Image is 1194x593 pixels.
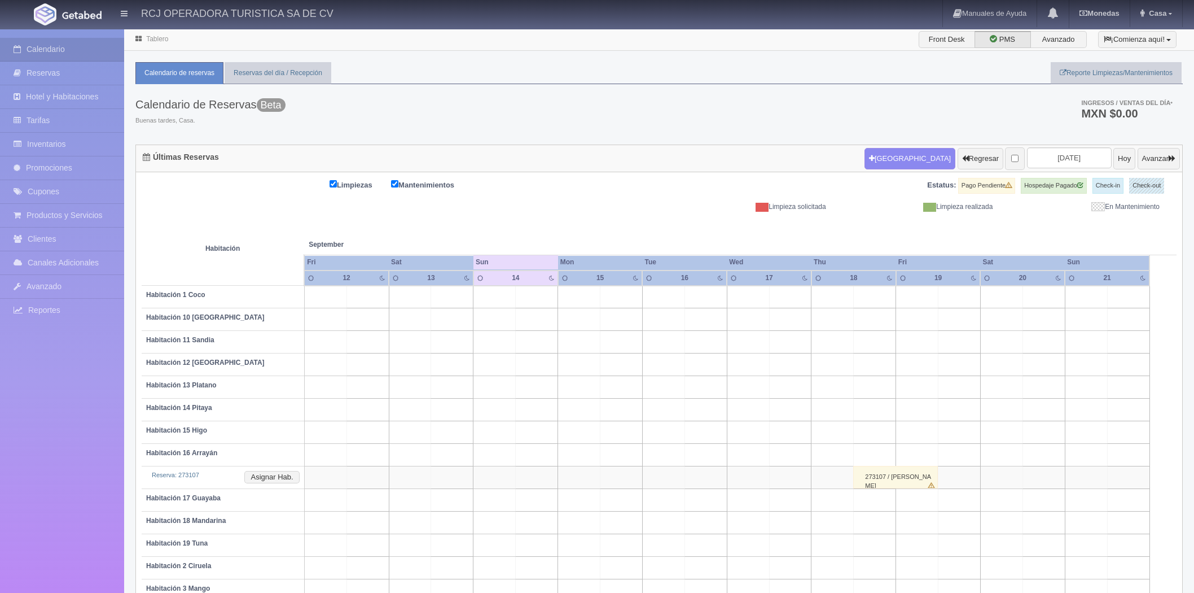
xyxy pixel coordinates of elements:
[671,273,698,283] div: 16
[1081,108,1173,119] h3: MXN $0.00
[927,180,956,191] label: Estatus:
[146,494,221,502] b: Habitación 17 Guayaba
[391,180,398,188] input: Mantenimientos
[1081,99,1173,106] span: Ingresos / Ventas del día
[135,98,286,111] h3: Calendario de Reservas
[642,255,727,270] th: Tue
[146,585,210,592] b: Habitación 3 Mango
[853,466,938,489] div: 273107 / [PERSON_NAME]
[503,273,529,283] div: 14
[896,255,981,270] th: Fri
[205,245,240,252] strong: Habitación
[1129,178,1164,194] label: Check-out
[1113,148,1135,169] button: Hoy
[146,336,214,344] b: Habitación 11 Sandia
[919,31,975,48] label: Front Desk
[1079,9,1119,18] b: Monedas
[34,3,56,25] img: Getabed
[835,202,1002,212] div: Limpieza realizada
[389,255,473,270] th: Sat
[668,202,835,212] div: Limpieza solicitada
[152,472,199,478] a: Reserva: 273107
[135,116,286,125] span: Buenas tardes, Casa.
[974,31,1031,48] label: PMS
[146,449,217,457] b: Habitación 16 Arrayán
[225,62,331,84] a: Reservas del día / Recepción
[1146,9,1166,18] span: Casa
[925,273,951,283] div: 19
[391,178,471,191] label: Mantenimientos
[143,153,219,162] h4: Últimas Reservas
[473,255,558,270] th: Sun
[309,240,469,250] span: September
[1001,202,1168,212] div: En Mantenimiento
[146,404,212,412] b: Habitación 14 Pitaya
[146,381,217,389] b: Habitación 13 Platano
[727,255,811,270] th: Wed
[587,273,613,283] div: 15
[333,273,360,283] div: 12
[304,255,389,270] th: Fri
[1021,178,1087,194] label: Hospedaje Pagado
[418,273,445,283] div: 13
[1065,255,1149,270] th: Sun
[146,517,226,525] b: Habitación 18 Mandarina
[1094,273,1121,283] div: 21
[558,255,643,270] th: Mon
[330,178,389,191] label: Limpiezas
[244,471,299,483] button: Asignar Hab.
[1092,178,1123,194] label: Check-in
[811,255,896,270] th: Thu
[756,273,783,283] div: 17
[135,62,223,84] a: Calendario de reservas
[1030,31,1087,48] label: Avanzado
[146,35,168,43] a: Tablero
[958,148,1003,169] button: Regresar
[146,562,211,570] b: Habitación 2 Ciruela
[146,313,265,321] b: Habitación 10 [GEOGRAPHIC_DATA]
[1051,62,1182,84] a: Reporte Limpiezas/Mantenimientos
[146,291,205,299] b: Habitación 1 Coco
[141,6,333,20] h4: RCJ OPERADORA TURISTICA SA DE CV
[146,359,265,367] b: Habitación 12 [GEOGRAPHIC_DATA]
[864,148,955,169] button: [GEOGRAPHIC_DATA]
[257,98,286,112] span: Beta
[146,539,208,547] b: Habitación 19 Tuna
[62,11,102,19] img: Getabed
[146,426,207,434] b: Habitación 15 Higo
[980,255,1065,270] th: Sat
[330,180,337,188] input: Limpiezas
[1098,31,1177,48] button: ¡Comienza aquí!
[841,273,867,283] div: 18
[1009,273,1036,283] div: 20
[1138,148,1180,169] button: Avanzar
[958,178,1015,194] label: Pago Pendiente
